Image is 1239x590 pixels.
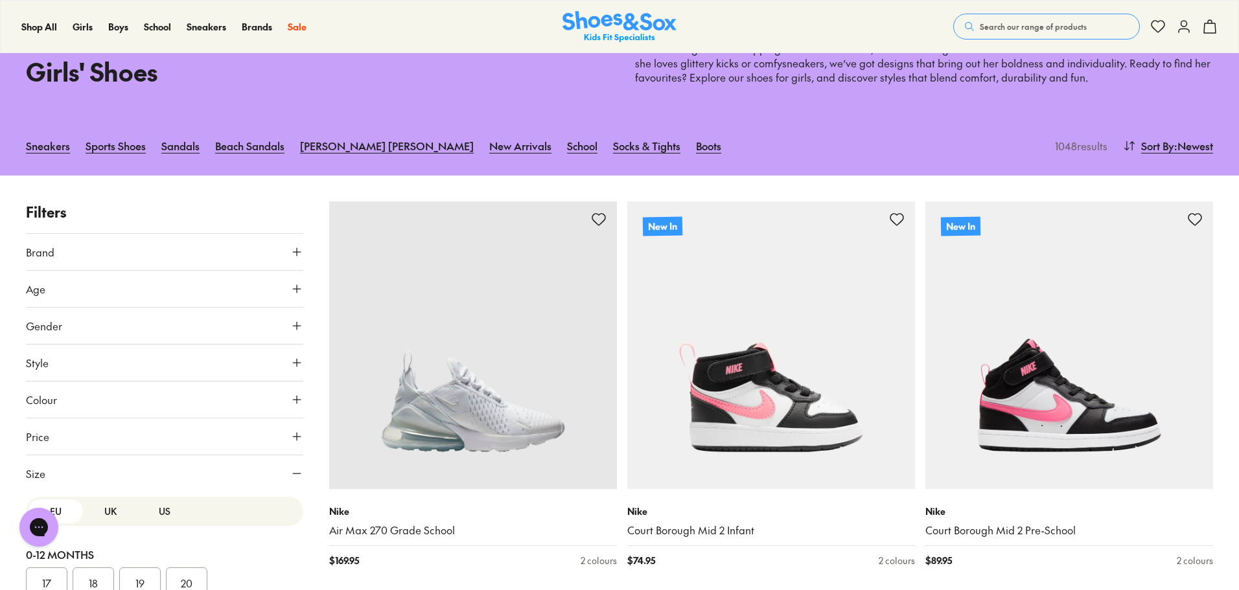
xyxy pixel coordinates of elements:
span: Age [26,281,45,297]
a: Court Borough Mid 2 Infant [627,523,915,538]
button: UK [83,499,137,523]
span: $ 74.95 [627,554,655,567]
p: From running races to skipping down the sidewalk, Shoes & Sox’s girls shoes are made for fun and ... [635,42,1213,85]
a: Shop All [21,20,57,34]
a: Boots [696,131,721,160]
span: Boys [108,20,128,33]
div: 2 colours [1177,554,1213,567]
a: sneakers [782,56,824,70]
p: Nike [627,505,915,518]
button: Style [26,345,303,381]
span: Search our range of products [980,21,1087,32]
a: New In [925,201,1213,489]
span: Girls [73,20,93,33]
span: Brands [242,20,272,33]
p: New In [643,216,682,236]
span: $ 169.95 [329,554,359,567]
span: School [144,20,171,33]
button: Search our range of products [953,14,1140,40]
a: Beach Sandals [215,131,284,160]
span: Brand [26,244,54,260]
button: Colour [26,381,303,418]
h1: Girls' Shoes [26,53,604,90]
button: Brand [26,234,303,270]
p: Nike [925,505,1213,518]
span: : Newest [1174,138,1213,153]
a: Court Borough Mid 2 Pre-School [925,523,1213,538]
button: Size [26,455,303,492]
button: US [137,499,192,523]
a: Socks & Tights [613,131,680,160]
p: Nike [329,505,617,518]
span: Sneakers [187,20,226,33]
img: SNS_Logo_Responsive.svg [562,11,677,43]
span: Size [26,466,45,481]
a: New Arrivals [489,131,551,160]
a: School [567,131,597,160]
p: New In [941,216,980,236]
div: 2 colours [879,554,915,567]
a: Sale [288,20,307,34]
a: New In [627,201,915,489]
a: Sandals [161,131,200,160]
a: Brands [242,20,272,34]
a: [PERSON_NAME] [PERSON_NAME] [300,131,474,160]
button: EU [29,499,83,523]
div: 2 colours [581,554,617,567]
a: Air Max 270 Grade School [329,523,617,538]
iframe: Gorgias live chat messenger [13,503,65,551]
a: Sneakers [187,20,226,34]
p: Filters [26,201,303,223]
span: Shop All [21,20,57,33]
span: Colour [26,392,57,407]
span: Style [26,355,49,370]
a: Sneakers [26,131,70,160]
a: Shoes & Sox [562,11,677,43]
a: Sports Shoes [86,131,146,160]
a: School [144,20,171,34]
button: Gender [26,308,303,344]
p: 1048 results [1050,138,1107,153]
span: $ 89.95 [925,554,952,567]
button: Price [26,418,303,455]
span: Price [26,429,49,444]
div: 0-12 Months [26,547,303,562]
span: Gender [26,318,62,334]
button: Age [26,271,303,307]
a: Boys [108,20,128,34]
span: Sale [288,20,307,33]
button: Sort By:Newest [1123,131,1213,160]
a: Girls [73,20,93,34]
span: Sort By [1141,138,1174,153]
